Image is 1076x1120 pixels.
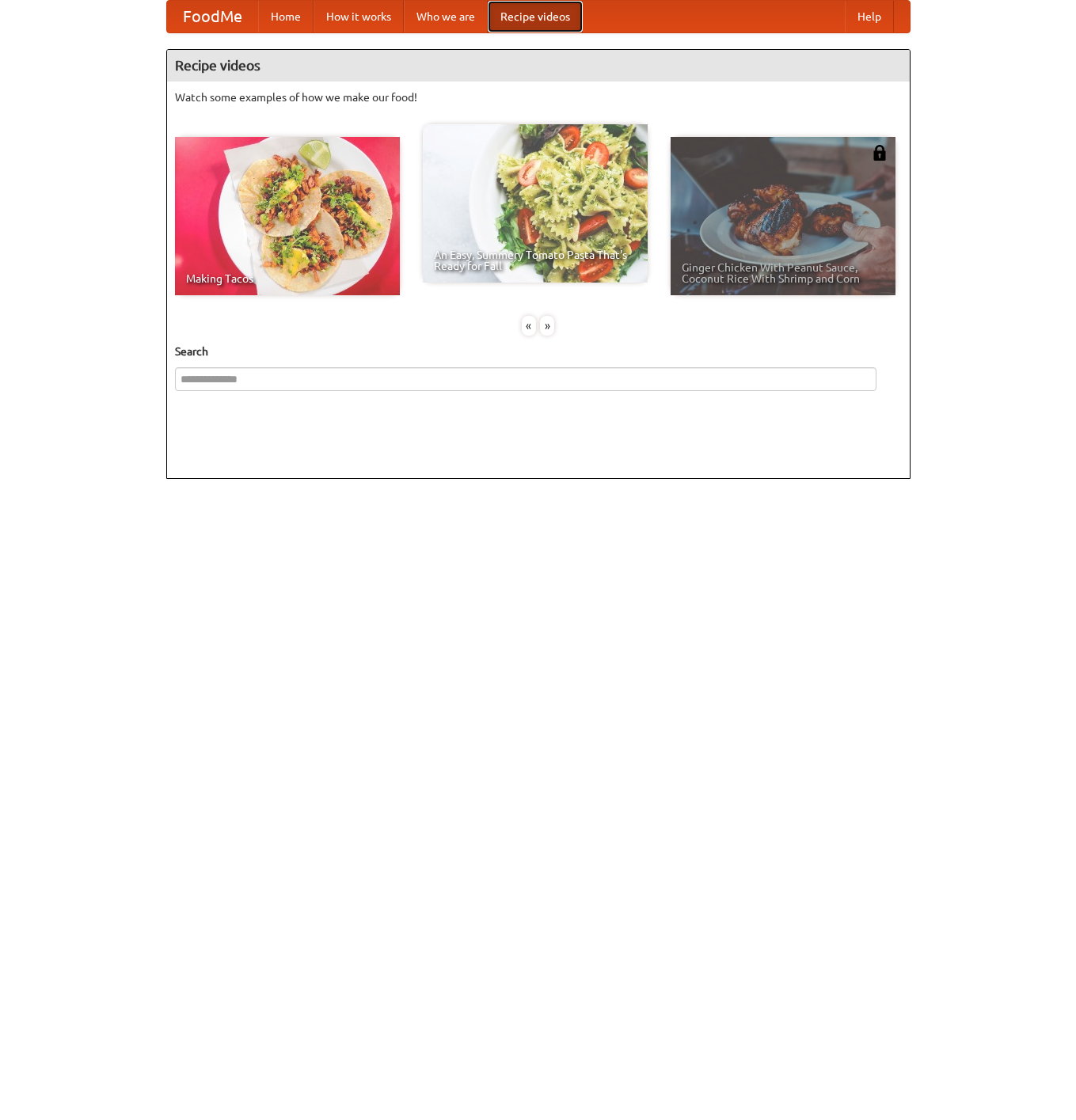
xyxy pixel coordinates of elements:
a: FoodMe [167,1,258,32]
span: Making Tacos [186,273,389,284]
span: An Easy, Summery Tomato Pasta That's Ready for Fall [434,249,637,271]
p: Watch some examples of how we make our food! [175,89,902,105]
div: » [540,316,554,336]
h4: Recipe videos [167,50,910,82]
a: Making Tacos [175,137,400,295]
img: 483408.png [872,145,888,161]
a: How it works [314,1,404,32]
a: Home [258,1,314,32]
a: Recipe videos [488,1,583,32]
h5: Search [175,344,902,359]
a: Help [845,1,894,32]
a: Who we are [404,1,488,32]
div: « [522,316,536,336]
a: An Easy, Summery Tomato Pasta That's Ready for Fall [423,124,648,283]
